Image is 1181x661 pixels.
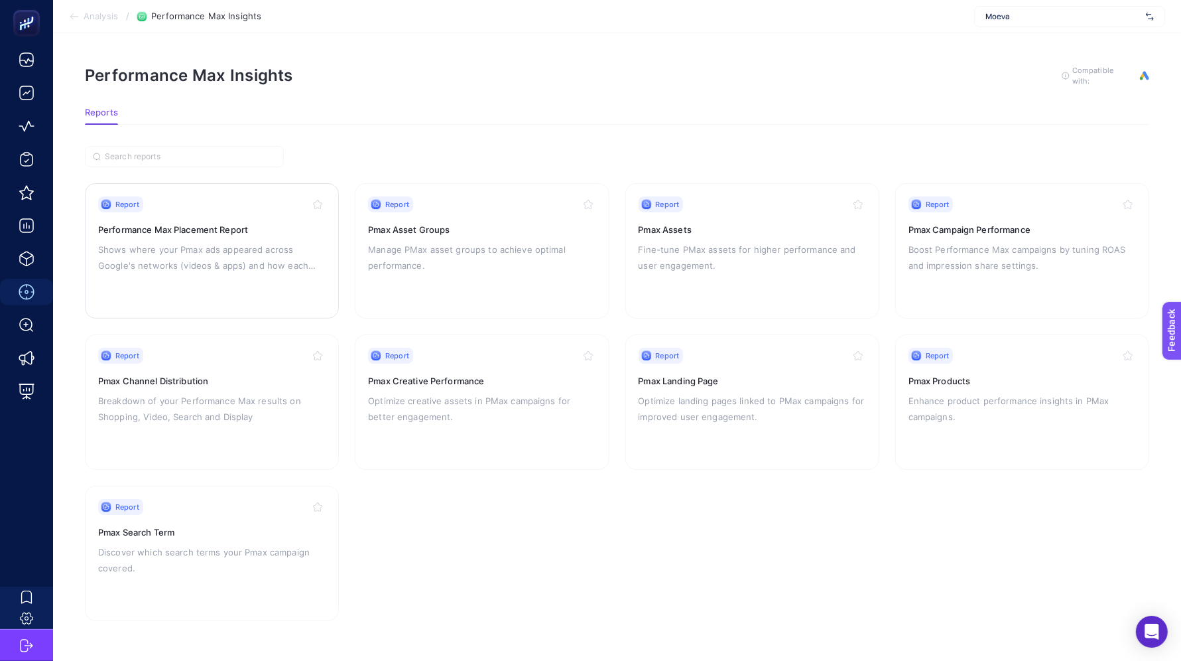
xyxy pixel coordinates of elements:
span: Moeva [985,11,1141,22]
p: Shows where your Pmax ads appeared across Google's networks (videos & apps) and how each placemen... [98,242,326,273]
a: ReportPmax ProductsEnhance product performance insights in PMax campaigns. [895,334,1149,470]
p: Breakdown of your Performance Max results on Shopping, Video, Search and Display [98,393,326,425]
h3: Pmax Campaign Performance [908,223,1136,236]
div: Open Intercom Messenger [1136,616,1168,648]
a: ReportPmax Asset GroupsManage PMax asset groups to achieve optimal performance. [355,183,609,319]
span: Report [385,350,409,361]
span: Report [385,199,409,210]
button: Reports [85,108,118,125]
h3: Pmax Creative Performance [368,374,595,388]
p: Optimize landing pages linked to PMax campaigns for improved user engagement. [639,393,866,425]
h3: Pmax Landing Page [639,374,866,388]
a: ReportPerformance Max Placement ReportShows where your Pmax ads appeared across Google's networks... [85,183,339,319]
h3: Pmax Channel Distribution [98,374,326,388]
h1: Performance Max Insights [85,66,293,85]
span: Reports [85,108,118,118]
span: Report [656,350,680,361]
p: Discover which search terms your Pmax campaign covered. [98,544,326,576]
img: svg%3e [1146,10,1154,23]
a: ReportPmax Landing PageOptimize landing pages linked to PMax campaigns for improved user engagement. [625,334,879,470]
h3: Pmax Search Term [98,526,326,539]
span: Compatible with: [1072,65,1132,86]
span: Analysis [84,11,118,22]
h3: Pmax Products [908,374,1136,388]
h3: Pmax Assets [639,223,866,236]
span: Performance Max Insights [151,11,261,22]
input: Search [105,152,276,162]
span: Feedback [8,4,50,15]
span: Report [926,350,950,361]
span: Report [115,502,139,512]
p: Manage PMax asset groups to achieve optimal performance. [368,242,595,273]
span: Report [115,199,139,210]
span: Report [926,199,950,210]
span: / [126,11,129,21]
span: Report [115,350,139,361]
a: ReportPmax Creative PerformanceOptimize creative assets in PMax campaigns for better engagement. [355,334,609,470]
a: ReportPmax AssetsFine-tune PMax assets for higher performance and user engagement. [625,183,879,319]
h3: Performance Max Placement Report [98,223,326,236]
p: Optimize creative assets in PMax campaigns for better engagement. [368,393,595,425]
p: Enhance product performance insights in PMax campaigns. [908,393,1136,425]
a: ReportPmax Search TermDiscover which search terms your Pmax campaign covered. [85,486,339,621]
p: Fine-tune PMax assets for higher performance and user engagement. [639,242,866,273]
h3: Pmax Asset Groups [368,223,595,236]
a: ReportPmax Campaign PerformanceBoost Performance Max campaigns by tuning ROAS and impression shar... [895,183,1149,319]
p: Boost Performance Max campaigns by tuning ROAS and impression share settings. [908,242,1136,273]
span: Report [656,199,680,210]
a: ReportPmax Channel DistributionBreakdown of your Performance Max results on Shopping, Video, Sear... [85,334,339,470]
